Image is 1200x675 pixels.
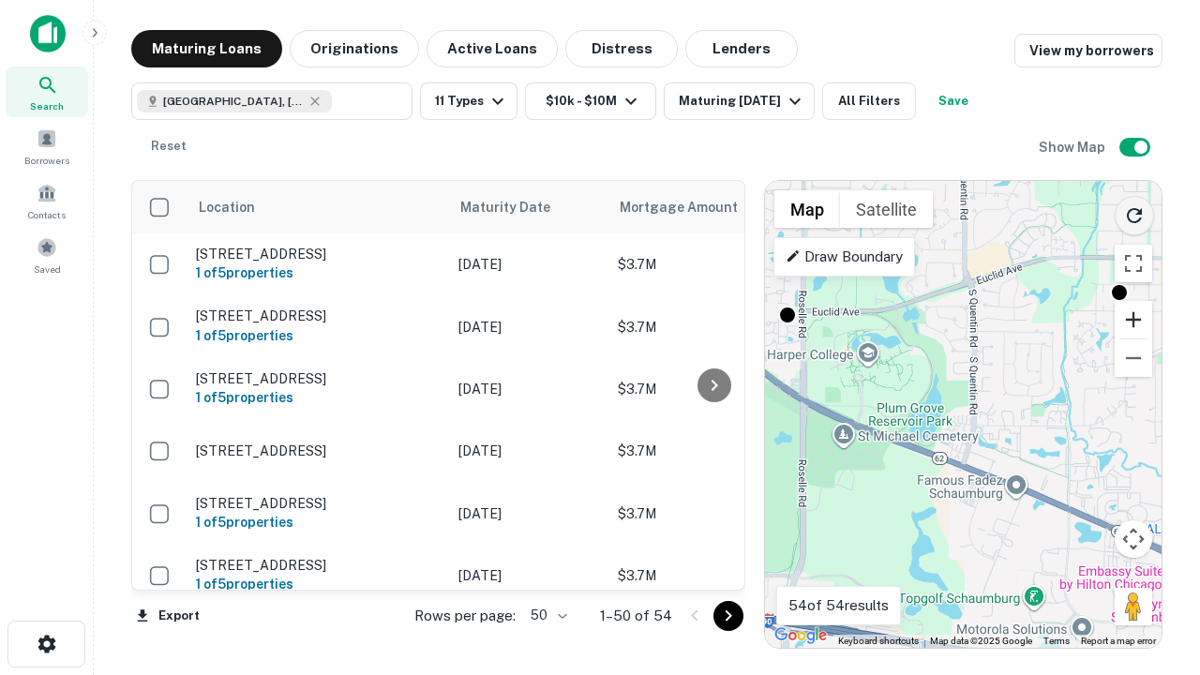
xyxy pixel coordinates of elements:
p: [DATE] [458,503,599,524]
p: 54 of 54 results [788,594,889,617]
button: Go to next page [713,601,743,631]
img: Google [770,623,832,648]
h6: Show Map [1039,137,1108,157]
a: Search [6,67,88,117]
div: Maturing [DATE] [679,90,806,112]
div: 50 [523,602,570,629]
p: $3.7M [618,503,805,524]
button: Export [131,602,204,630]
p: [STREET_ADDRESS] [196,246,440,262]
p: 1–50 of 54 [600,605,672,627]
button: Keyboard shortcuts [838,635,919,648]
h6: 1 of 5 properties [196,262,440,283]
button: Show street map [774,190,840,228]
button: Originations [290,30,419,67]
span: Saved [34,262,61,277]
span: Maturity Date [460,196,575,218]
h6: 1 of 5 properties [196,387,440,408]
span: Contacts [28,207,66,222]
th: Location [187,181,449,233]
a: Saved [6,230,88,280]
button: Zoom out [1115,339,1152,377]
a: Borrowers [6,121,88,172]
h6: 1 of 5 properties [196,325,440,346]
span: Search [30,98,64,113]
p: [STREET_ADDRESS] [196,370,440,387]
p: [DATE] [458,441,599,461]
p: [DATE] [458,379,599,399]
span: Location [198,196,255,218]
button: Drag Pegman onto the map to open Street View [1115,588,1152,625]
button: Toggle fullscreen view [1115,245,1152,282]
button: Save your search to get updates of matches that match your search criteria. [923,82,983,120]
span: Map data ©2025 Google [930,636,1032,646]
div: 0 0 [765,181,1162,648]
p: [STREET_ADDRESS] [196,307,440,324]
p: [DATE] [458,565,599,586]
span: Borrowers [24,153,69,168]
th: Mortgage Amount [608,181,815,233]
p: [STREET_ADDRESS] [196,557,440,574]
h6: 1 of 5 properties [196,574,440,594]
button: All Filters [822,82,916,120]
p: Draw Boundary [786,246,903,268]
p: $3.7M [618,317,805,337]
h6: 1 of 5 properties [196,512,440,532]
button: Zoom in [1115,301,1152,338]
th: Maturity Date [449,181,608,233]
span: Mortgage Amount [620,196,762,218]
button: Maturing Loans [131,30,282,67]
button: Maturing [DATE] [664,82,815,120]
img: capitalize-icon.png [30,15,66,52]
button: Lenders [685,30,798,67]
button: 11 Types [420,82,517,120]
a: Report a map error [1081,636,1156,646]
p: $3.7M [618,441,805,461]
span: [GEOGRAPHIC_DATA], [GEOGRAPHIC_DATA] [163,93,304,110]
button: Reload search area [1115,196,1154,235]
button: Distress [565,30,678,67]
button: Reset [139,127,199,165]
a: Open this area in Google Maps (opens a new window) [770,623,832,648]
p: Rows per page: [414,605,516,627]
button: Show satellite imagery [840,190,933,228]
p: $3.7M [618,254,805,275]
button: $10k - $10M [525,82,656,120]
a: Contacts [6,175,88,226]
a: Terms (opens in new tab) [1043,636,1070,646]
p: $3.7M [618,379,805,399]
p: [DATE] [458,317,599,337]
iframe: Chat Widget [1106,465,1200,555]
p: [STREET_ADDRESS] [196,442,440,459]
p: [STREET_ADDRESS] [196,495,440,512]
button: Active Loans [427,30,558,67]
p: [DATE] [458,254,599,275]
p: $3.7M [618,565,805,586]
a: View my borrowers [1014,34,1162,67]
